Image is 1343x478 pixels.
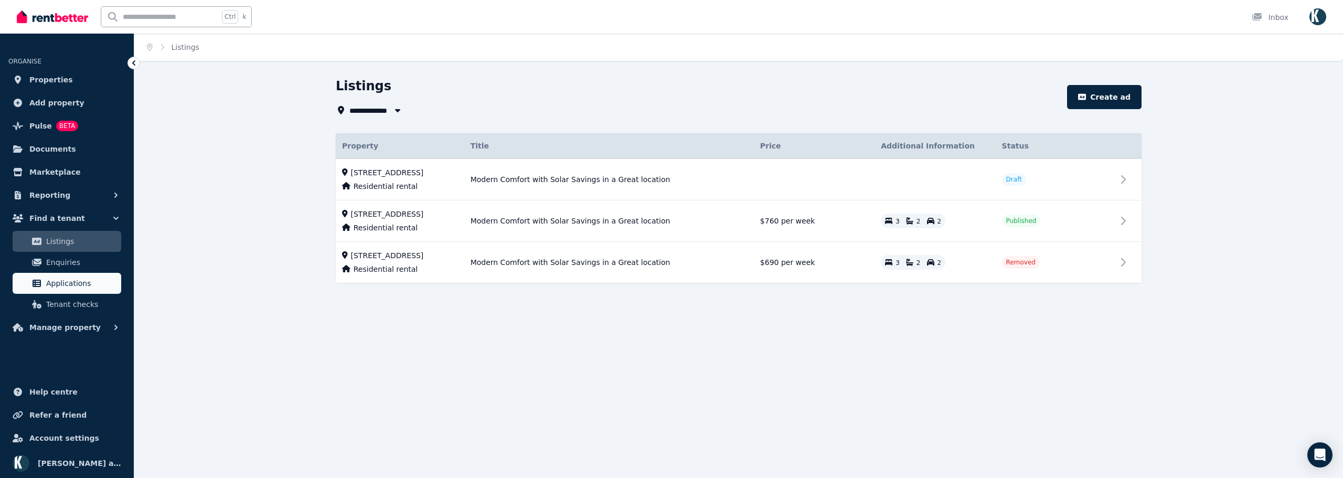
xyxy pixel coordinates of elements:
[336,78,391,94] h1: Listings
[336,200,1142,242] tr: [STREET_ADDRESS]Residential rentalModern Comfort with Solar Savings in a Great location$760 per w...
[1006,217,1037,225] span: Published
[46,277,117,290] span: Applications
[8,69,125,90] a: Properties
[13,231,121,252] a: Listings
[916,218,921,225] span: 2
[8,115,125,136] a: PulseBETA
[8,317,125,338] button: Manage property
[8,208,125,229] button: Find a tenant
[29,97,84,109] span: Add property
[1006,175,1022,184] span: Draft
[937,218,942,225] span: 2
[29,321,101,334] span: Manage property
[13,294,121,315] a: Tenant checks
[8,92,125,113] a: Add property
[222,10,238,24] span: Ctrl
[8,405,125,426] a: Refer a friend
[29,143,76,155] span: Documents
[8,58,41,65] span: ORGANISE
[1006,258,1036,267] span: Removed
[242,13,246,21] span: k
[754,200,875,242] td: $760 per week
[471,141,489,151] span: Title
[754,242,875,283] td: $690 per week
[13,455,29,472] img: Omid Ferdowsian as trustee for The Ferdowsian Trust
[8,428,125,449] a: Account settings
[754,133,875,159] th: Price
[351,167,424,178] span: [STREET_ADDRESS]
[1067,85,1142,109] button: Create ad
[471,216,670,226] span: Modern Comfort with Solar Savings in a Great location
[8,185,125,206] button: Reporting
[937,259,942,267] span: 2
[8,139,125,160] a: Documents
[8,162,125,183] a: Marketplace
[134,34,212,61] nav: Breadcrumb
[29,409,87,421] span: Refer a friend
[916,259,921,267] span: 2
[354,181,418,192] span: Residential rental
[8,381,125,402] a: Help centre
[1307,442,1333,468] div: Open Intercom Messenger
[996,133,1116,159] th: Status
[354,222,418,233] span: Residential rental
[351,250,424,261] span: [STREET_ADDRESS]
[471,174,670,185] span: Modern Comfort with Solar Savings in a Great location
[336,159,1142,200] tr: [STREET_ADDRESS]Residential rentalModern Comfort with Solar Savings in a Great locationDraft
[13,252,121,273] a: Enquiries
[875,133,995,159] th: Additional Information
[1252,12,1288,23] div: Inbox
[354,264,418,274] span: Residential rental
[46,235,117,248] span: Listings
[29,120,52,132] span: Pulse
[896,259,900,267] span: 3
[336,242,1142,283] tr: [STREET_ADDRESS]Residential rentalModern Comfort with Solar Savings in a Great location$690 per w...
[172,43,199,51] a: Listings
[29,73,73,86] span: Properties
[29,212,85,225] span: Find a tenant
[471,257,670,268] span: Modern Comfort with Solar Savings in a Great location
[1309,8,1326,25] img: Omid Ferdowsian as trustee for The Ferdowsian Trust
[29,189,70,201] span: Reporting
[351,209,424,219] span: [STREET_ADDRESS]
[336,133,464,159] th: Property
[56,121,78,131] span: BETA
[17,9,88,25] img: RentBetter
[896,218,900,225] span: 3
[29,386,78,398] span: Help centre
[29,432,99,444] span: Account settings
[38,457,121,470] span: [PERSON_NAME] as trustee for The Ferdowsian Trust
[13,273,121,294] a: Applications
[29,166,80,178] span: Marketplace
[46,298,117,311] span: Tenant checks
[46,256,117,269] span: Enquiries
